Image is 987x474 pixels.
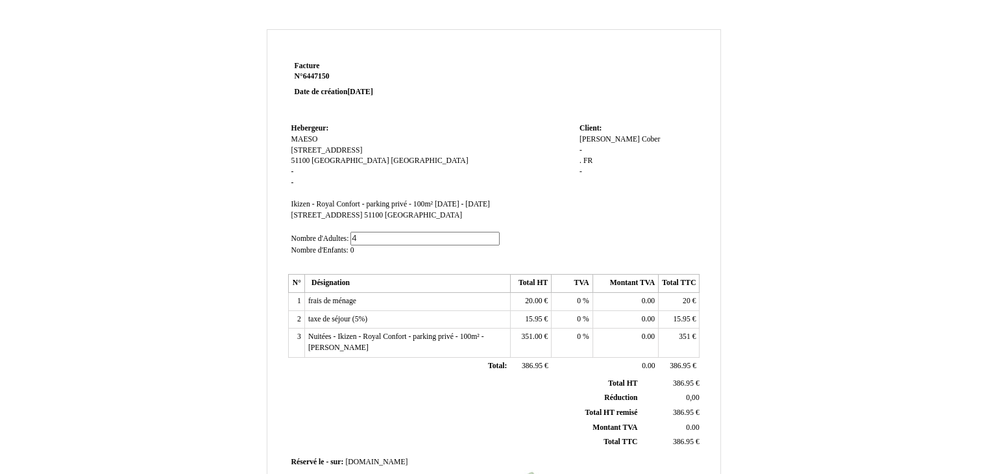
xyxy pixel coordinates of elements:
td: € [510,293,551,311]
span: Facture [295,62,320,70]
span: 386.95 [522,362,542,370]
span: 51100 [364,211,383,219]
td: % [552,293,592,311]
td: 1 [288,293,304,311]
td: € [510,310,551,329]
span: 0 [577,315,581,323]
span: - [291,179,294,187]
strong: Date de création [295,88,373,96]
td: % [552,329,592,357]
span: Cober [642,135,661,143]
span: 0 [577,297,581,305]
span: 0.00 [642,332,655,341]
span: 351.00 [521,332,542,341]
span: Réservé le [291,458,324,466]
span: [DATE] [347,88,372,96]
th: Total HT [510,275,551,293]
span: 386.95 [673,438,694,446]
th: Montant TVA [592,275,658,293]
span: 0 [350,246,354,255]
span: 0.00 [642,297,655,305]
span: [PERSON_NAME] [579,135,640,143]
span: 0,00 [686,393,699,402]
th: Désignation [304,275,510,293]
span: [DATE] - [DATE] [435,200,490,208]
td: € [640,377,701,391]
td: € [640,405,701,420]
span: [STREET_ADDRESS] [291,211,363,219]
span: 20 [683,297,690,305]
span: . [579,156,581,165]
span: Hebergeur: [291,124,329,132]
span: Client: [579,124,602,132]
td: € [510,329,551,357]
span: [GEOGRAPHIC_DATA] [311,156,389,165]
td: € [640,435,701,450]
span: 0.00 [686,423,699,432]
span: Nombre d'Enfants: [291,246,348,255]
td: % [552,310,592,329]
span: 0 [577,332,581,341]
span: frais de ménage [308,297,356,305]
span: Montant TVA [592,423,637,432]
th: TVA [552,275,592,293]
span: [GEOGRAPHIC_DATA] [385,211,462,219]
span: Total: [488,362,507,370]
span: 386.95 [673,408,694,417]
span: 15.95 [525,315,542,323]
span: - [326,458,328,466]
span: Total HT remisé [585,408,637,417]
strong: N° [295,71,450,82]
span: [GEOGRAPHIC_DATA] [391,156,468,165]
span: Réduction [604,393,637,402]
span: Nuitées - Ikizen - Royal Confort - parking privé - 100m² - [PERSON_NAME] [308,332,484,352]
span: - [579,146,582,155]
span: - [579,168,582,176]
span: sur: [330,458,343,466]
span: MAESO [291,135,318,143]
span: Total TTC [603,438,637,446]
span: 351 [679,332,690,341]
span: [DOMAIN_NAME] [345,458,408,466]
td: € [659,329,700,357]
td: € [659,310,700,329]
span: [STREET_ADDRESS] [291,146,363,155]
span: FR [583,156,592,165]
td: 3 [288,329,304,357]
td: € [659,293,700,311]
td: € [659,357,700,375]
span: 0.00 [642,362,655,370]
span: 51100 [291,156,310,165]
span: - [291,168,294,176]
span: Ikizen - Royal Confort - parking privé - 100m² [291,200,433,208]
span: 386.95 [670,362,690,370]
td: € [510,357,551,375]
th: N° [288,275,304,293]
span: Nombre d'Adultes: [291,234,349,243]
span: Total HT [608,379,637,388]
span: taxe de séjour (5%) [308,315,367,323]
span: 20.00 [525,297,542,305]
span: 6447150 [303,72,330,81]
span: 0.00 [642,315,655,323]
span: 15.95 [673,315,690,323]
td: 2 [288,310,304,329]
span: 386.95 [673,379,694,388]
th: Total TTC [659,275,700,293]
